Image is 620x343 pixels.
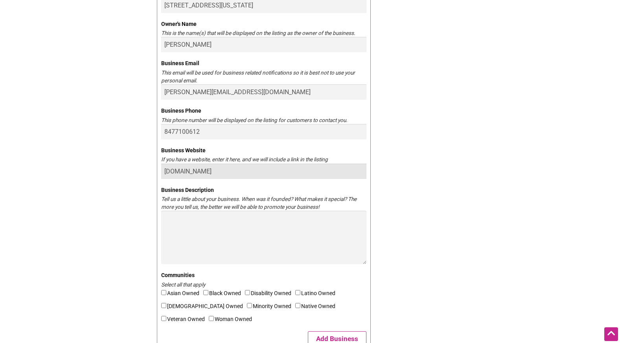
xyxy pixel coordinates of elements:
div: Tell us a little about your business. When was it founded? What makes it special? The more you te... [161,195,366,211]
label: Communities [161,270,366,280]
label: Veteran Owned [161,314,209,327]
label: Black Owned [203,288,245,301]
div: Select all that apply [161,281,366,288]
label: Woman Owned [209,314,256,327]
input: Native Owned [295,303,300,308]
label: Native Owned [295,301,339,314]
div: This phone number will be displayed on the listing for customers to contact you. [161,116,366,124]
label: Disability Owned [245,288,295,301]
div: If you have a website, enter it here, and we will include a link in the listing [161,155,366,163]
label: [DEMOGRAPHIC_DATA] Owned [161,301,247,314]
input: Veteran Owned [161,316,166,321]
div: This email will be used for business related notifications so it is best not to use your personal... [161,69,366,85]
label: Business Website [161,146,366,155]
input: Woman Owned [209,316,214,321]
label: Latino Owned [295,288,339,301]
input: [DEMOGRAPHIC_DATA] Owned [161,303,166,308]
input: Disability Owned [245,290,250,295]
label: Business Phone [161,106,366,116]
div: This is the name(s) that will be displayed on the listing as the owner of the business. [161,29,366,37]
label: Business Email [161,58,366,68]
label: Asian Owned [161,288,203,301]
label: Owner's Name [161,19,366,29]
div: Scroll Back to Top [604,327,618,341]
label: Minority Owned [247,301,295,314]
input: Minority Owned [247,303,252,308]
input: Black Owned [203,290,208,295]
label: Business Description [161,185,366,195]
input: Asian Owned [161,290,166,295]
input: Latino Owned [295,290,300,295]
